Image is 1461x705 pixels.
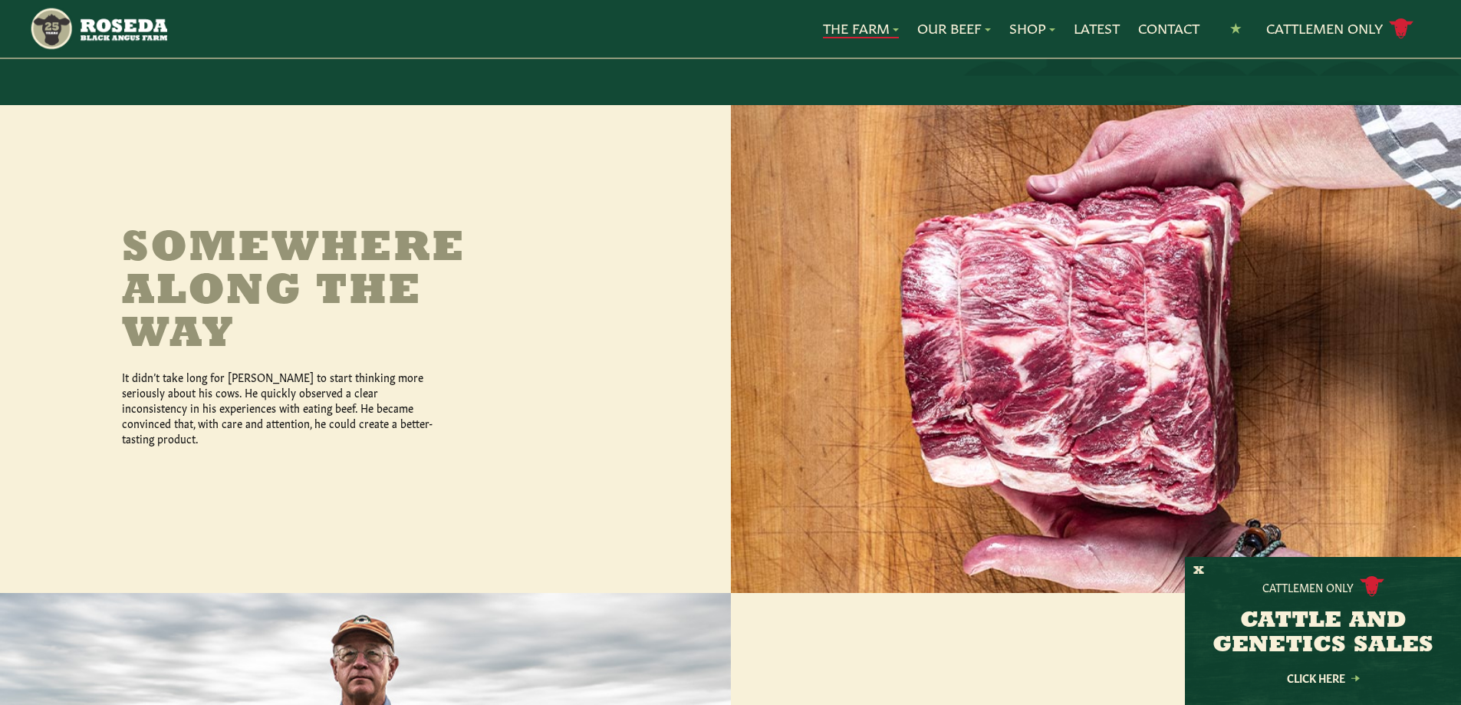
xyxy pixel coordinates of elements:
img: https://roseda.com/wp-content/uploads/2021/05/roseda-25-header.png [29,6,166,51]
h2: Somewhere Along the Way [122,228,505,357]
img: cattle-icon.svg [1360,576,1384,597]
a: Latest [1074,18,1120,38]
button: X [1193,563,1204,579]
a: Contact [1138,18,1199,38]
a: Click Here [1254,673,1392,683]
h3: CATTLE AND GENETICS SALES [1204,609,1442,658]
a: The Farm [823,18,899,38]
p: It didn’t take long for [PERSON_NAME] to start thinking more seriously about his cows. He quickly... [122,369,444,446]
a: Cattlemen Only [1266,15,1413,42]
a: Shop [1009,18,1055,38]
p: Cattlemen Only [1262,579,1354,595]
a: Our Beef [917,18,991,38]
